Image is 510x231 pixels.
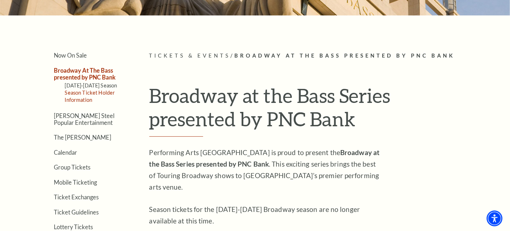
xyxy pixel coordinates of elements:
[149,147,383,193] p: Performing Arts [GEOGRAPHIC_DATA] is proud to present the . This exciting series brings the best ...
[54,164,91,171] a: Group Tickets
[65,82,117,89] a: [DATE]-[DATE] Season
[54,194,99,200] a: Ticket Exchanges
[54,52,87,59] a: Now On Sale
[149,51,478,60] p: /
[65,90,115,103] a: Season Ticket Holder Information
[149,84,478,137] h1: Broadway at the Bass Series presented by PNC Bank
[54,134,112,141] a: The [PERSON_NAME]
[149,204,383,227] p: Season tickets for the [DATE]-[DATE] Broadway season are no longer available at this time.
[149,148,380,168] strong: Broadway at the Bass Series presented by PNC Bank
[54,67,116,81] a: Broadway At The Bass presented by PNC Bank
[487,210,502,226] div: Accessibility Menu
[54,223,93,230] a: Lottery Tickets
[54,179,97,186] a: Mobile Ticketing
[234,53,455,59] span: Broadway At The Bass presented by PNC Bank
[54,149,78,156] a: Calendar
[54,112,115,126] a: [PERSON_NAME] Steel Popular Entertainment
[149,53,231,59] span: Tickets & Events
[54,209,99,216] a: Ticket Guidelines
